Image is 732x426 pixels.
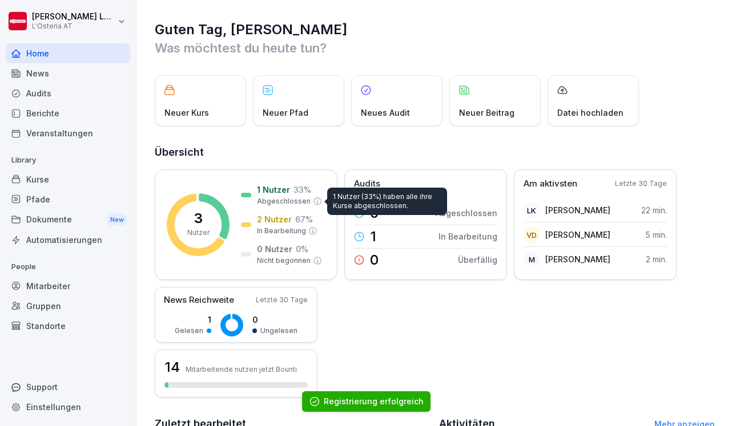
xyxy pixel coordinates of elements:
a: Automatisierungen [6,230,130,250]
div: Dokumente [6,209,130,230]
p: L'Osteria AT [32,22,115,30]
p: Mitarbeitende nutzen jetzt Bounti [186,365,297,374]
p: 33 % [293,184,311,196]
p: Neuer Beitrag [459,107,514,119]
div: VD [524,227,540,243]
a: DokumenteNew [6,209,130,230]
div: Support [6,377,130,397]
p: Nutzer [187,228,210,238]
p: 22 min. [641,204,667,216]
h3: 14 [164,358,180,377]
p: Datei hochladen [557,107,624,119]
p: 0 [370,206,379,220]
p: Letzte 30 Tage [615,178,667,189]
p: [PERSON_NAME] [545,229,610,241]
a: Audits [6,83,130,103]
h2: Übersicht [155,144,715,160]
p: 1 [175,314,211,326]
a: Veranstaltungen [6,123,130,143]
h1: Guten Tag, [PERSON_NAME] [155,21,715,39]
p: Abgeschlossen [257,196,311,206]
div: 1 Nutzer (33%) haben alle ihre Kurse abgeschlossen. [327,188,447,215]
div: M [524,251,540,267]
a: Mitarbeiter [6,276,130,296]
p: Gelesen [175,326,203,336]
p: Neuer Kurs [164,107,209,119]
p: Am aktivsten [524,177,577,190]
p: Audits [354,177,380,190]
p: [PERSON_NAME] Lung [32,12,115,22]
p: [PERSON_NAME] [545,253,610,265]
p: 67 % [295,213,313,225]
a: Berichte [6,103,130,123]
p: Library [6,151,130,169]
p: People [6,258,130,276]
p: Neuer Pfad [263,107,308,119]
a: Standorte [6,316,130,336]
p: In Bearbeitung [439,230,497,242]
p: Abgeschlossen [436,207,497,219]
a: Pfade [6,189,130,209]
a: Kurse [6,169,130,189]
p: In Bearbeitung [257,226,306,236]
p: Was möchtest du heute tun? [155,39,715,57]
p: 0 % [296,243,308,255]
a: Home [6,43,130,63]
p: Überfällig [458,254,497,266]
a: News [6,63,130,83]
p: 5 min. [646,229,667,241]
p: [PERSON_NAME] [545,204,610,216]
p: 0 [252,314,297,326]
p: Neues Audit [361,107,410,119]
p: 1 Nutzer [257,184,290,196]
p: 0 [370,253,379,267]
p: 2 min. [646,253,667,265]
p: Nicht begonnen [257,255,311,266]
p: 1 [370,230,376,244]
p: 2 Nutzer [257,213,292,225]
p: 0 Nutzer [257,243,292,255]
div: LK [524,202,540,218]
p: News Reichweite [164,294,234,307]
a: Gruppen [6,296,130,316]
p: Letzte 30 Tage [256,295,308,305]
p: Ungelesen [260,326,297,336]
p: 3 [194,212,203,225]
div: Registrierung erfolgreich [324,396,424,407]
div: New [107,213,127,226]
a: Einstellungen [6,397,130,417]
